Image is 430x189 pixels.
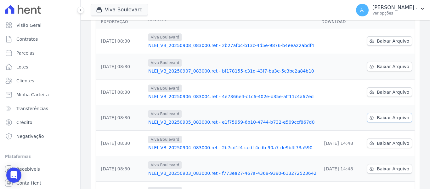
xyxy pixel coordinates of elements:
a: Parcelas [3,47,78,59]
a: Baixar Arquivo [367,36,412,46]
a: Clientes [3,74,78,87]
span: Viva Boulevard [148,161,182,169]
a: Minha Carteira [3,88,78,101]
a: Crédito [3,116,78,129]
td: [DATE] 14:48 [319,131,365,156]
span: Visão Geral [16,22,42,28]
span: Negativação [16,133,44,139]
a: Baixar Arquivo [367,139,412,148]
span: Crédito [16,119,32,126]
td: [DATE] 08:30 [96,80,146,105]
a: NLEI_VB_20250908_083000.ret - 2b27afbc-b13c-4d5e-9876-b4eea22abdf4 [148,42,316,49]
span: Baixar Arquivo [377,140,409,146]
span: Clientes [16,78,34,84]
span: Contratos [16,36,38,42]
button: Viva Boulevard [91,4,148,16]
a: Negativação [3,130,78,143]
td: [DATE] 08:30 [96,105,146,131]
span: Conta Hent [16,180,41,186]
span: Recebíveis [16,166,40,172]
span: Viva Boulevard [148,110,182,118]
span: Parcelas [16,50,35,56]
a: Recebíveis [3,163,78,175]
a: NLEI_VB_20250905_083000.ret - e1f75959-6b10-4744-b732-e509ccf867d0 [148,119,316,125]
span: Baixar Arquivo [377,115,409,121]
a: Transferências [3,102,78,115]
div: Plataformas [5,153,75,160]
span: Viva Boulevard [148,136,182,143]
span: Lotes [16,64,28,70]
span: Minha Carteira [16,92,49,98]
span: Viva Boulevard [148,33,182,41]
a: Baixar Arquivo [367,87,412,97]
span: Baixar Arquivo [377,89,409,95]
a: Baixar Arquivo [367,164,412,174]
td: [DATE] 08:30 [96,54,146,80]
a: Contratos [3,33,78,45]
a: Baixar Arquivo [367,113,412,122]
button: A. [PERSON_NAME] . Ver opções [351,1,430,19]
p: [PERSON_NAME] . [372,4,417,11]
a: Lotes [3,61,78,73]
div: Open Intercom Messenger [6,168,21,183]
a: NLEI_VB_20250907_083000.ret - bf178155-c31d-43f7-ba3e-5c3bc2a84b10 [148,68,316,74]
a: Baixar Arquivo [367,62,412,71]
span: Baixar Arquivo [377,38,409,44]
span: A. [360,8,365,12]
span: Viva Boulevard [148,85,182,92]
span: Baixar Arquivo [377,63,409,70]
span: Baixar Arquivo [377,166,409,172]
span: Viva Boulevard [148,59,182,67]
td: [DATE] 14:48 [319,156,365,182]
a: Visão Geral [3,19,78,32]
td: [DATE] 08:30 [96,131,146,156]
td: [DATE] 08:30 [96,28,146,54]
a: NLEI_VB_20250904_083000.ret - 2b7cd1f4-cedf-4cdb-90a7-de9b4f73a590 [148,145,316,151]
span: Transferências [16,105,48,112]
td: [DATE] 08:30 [96,156,146,182]
a: NLEI_VB_20250906_083004.ret - 4e7366e4-c1c6-402e-b35e-aff11c4a67ed [148,93,316,100]
p: Ver opções [372,11,417,16]
a: NLEI_VB_20250903_083000.ret - f773ea27-467a-4369-9390-613272523642 [148,170,316,176]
